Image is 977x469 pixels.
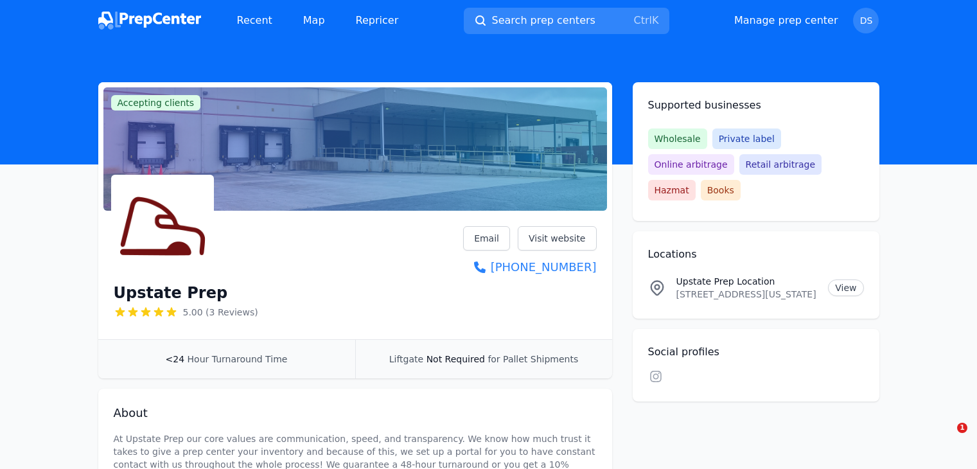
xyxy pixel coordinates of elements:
a: Visit website [518,226,597,251]
iframe: Intercom live chat [931,423,962,454]
span: DS [860,16,873,25]
p: [STREET_ADDRESS][US_STATE] [676,288,818,301]
span: Wholesale [648,128,707,149]
span: Not Required [427,354,485,364]
a: Email [463,226,510,251]
button: Search prep centersCtrlK [464,8,669,34]
span: 5.00 (3 Reviews) [183,306,258,319]
span: Search prep centers [492,13,595,28]
span: Accepting clients [111,95,201,111]
button: DS [853,8,879,33]
a: Map [293,8,335,33]
h2: Supported businesses [648,98,864,113]
h1: Upstate Prep [114,283,228,303]
span: Online arbitrage [648,154,734,175]
span: Liftgate [389,354,423,364]
span: Retail arbitrage [739,154,822,175]
a: View [828,279,863,296]
span: Hazmat [648,180,696,200]
h2: About [114,404,597,422]
span: Books [701,180,741,200]
h2: Social profiles [648,344,864,360]
p: Upstate Prep Location [676,275,818,288]
img: Upstate Prep [114,177,211,275]
a: [PHONE_NUMBER] [463,258,596,276]
a: Repricer [346,8,409,33]
a: Manage prep center [734,13,838,28]
span: Private label [712,128,781,149]
span: for Pallet Shipments [488,354,578,364]
kbd: Ctrl [634,14,652,26]
a: Recent [227,8,283,33]
span: 1 [957,423,967,433]
img: PrepCenter [98,12,201,30]
span: Hour Turnaround Time [188,354,288,364]
h2: Locations [648,247,864,262]
kbd: K [652,14,659,26]
span: <24 [166,354,185,364]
